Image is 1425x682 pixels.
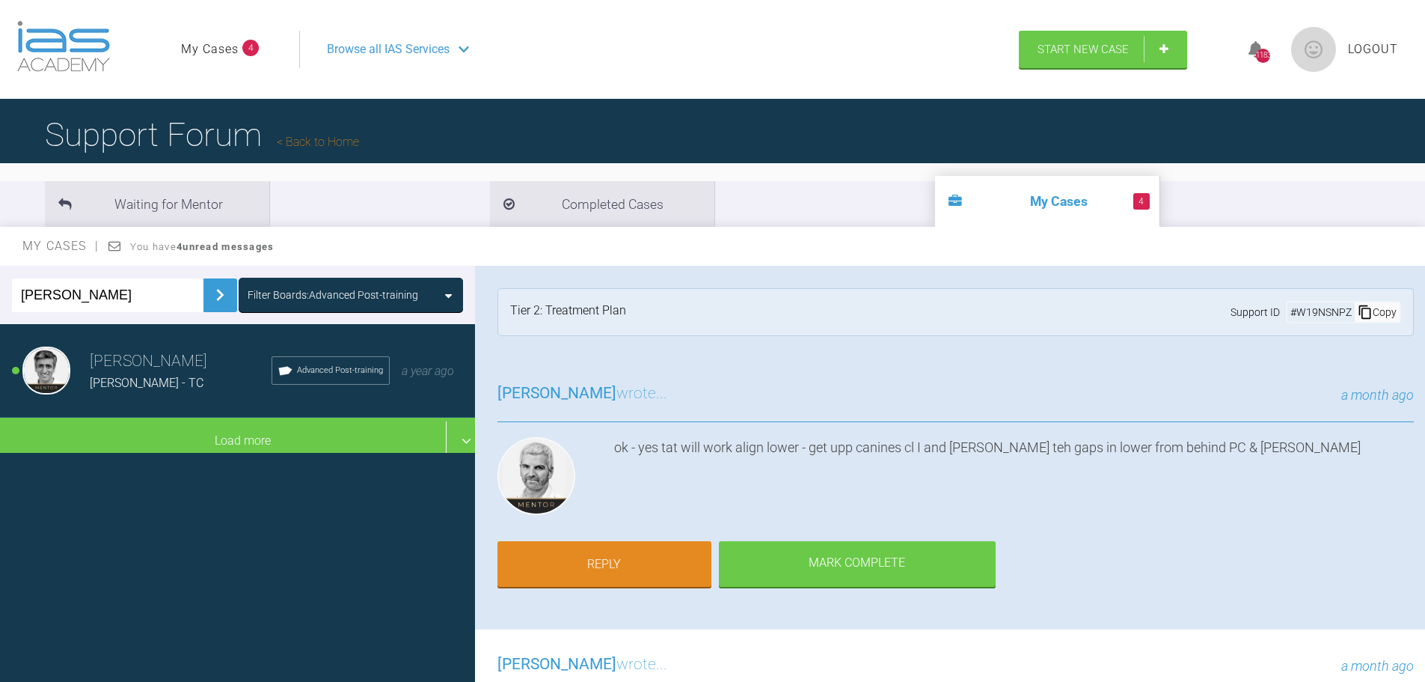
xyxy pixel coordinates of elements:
[497,541,711,588] a: Reply
[614,437,1414,521] div: ok - yes tat will work align lower - get upp canines cl I and [PERSON_NAME] teh gaps in lower fro...
[497,655,616,673] span: [PERSON_NAME]
[22,347,70,395] img: Asif Chatoo
[45,109,359,161] h1: Support Forum
[90,349,272,374] h3: [PERSON_NAME]
[277,135,359,149] a: Back to Home
[719,541,996,588] div: Mark Complete
[1256,49,1270,63] div: 1183
[45,181,269,227] li: Waiting for Mentor
[402,364,454,378] span: a year ago
[17,21,110,72] img: logo-light.3e3ef733.png
[510,301,626,323] div: Tier 2: Treatment Plan
[22,239,99,253] span: My Cases
[181,40,239,59] a: My Cases
[1291,27,1336,72] img: profile.png
[327,40,450,59] span: Browse all IAS Services
[1019,31,1187,68] a: Start New Case
[1038,43,1129,56] span: Start New Case
[208,283,232,307] img: chevronRight.28bd32b0.svg
[935,176,1159,227] li: My Cases
[130,241,275,252] span: You have
[90,376,203,390] span: [PERSON_NAME] - TC
[1287,304,1355,320] div: # W19NSNPZ
[177,241,274,252] strong: 4 unread messages
[297,364,383,377] span: Advanced Post-training
[1341,658,1414,674] span: a month ago
[1231,304,1280,320] span: Support ID
[1341,387,1414,403] span: a month ago
[497,652,667,678] h3: wrote...
[497,384,616,402] span: [PERSON_NAME]
[242,40,259,56] span: 4
[1355,302,1400,322] div: Copy
[12,278,203,312] input: Enter Case ID or Title
[1133,193,1150,210] span: 4
[497,381,667,407] h3: wrote...
[1348,40,1398,59] a: Logout
[248,287,418,303] div: Filter Boards: Advanced Post-training
[490,181,714,227] li: Completed Cases
[497,437,575,515] img: Ross Hobson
